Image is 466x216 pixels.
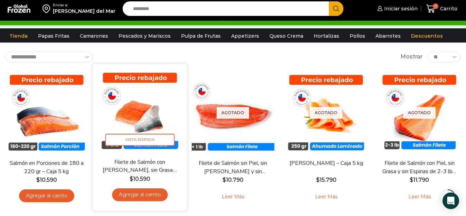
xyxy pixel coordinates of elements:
[129,175,150,182] bdi: 10.590
[410,177,429,183] bdi: 11.790
[310,29,343,43] a: Hortalizas
[19,189,74,202] a: Agregar al carrito: “Salmón en Porciones de 180 a 220 gr - Caja 5 kg”
[372,29,404,43] a: Abarrotes
[438,5,457,12] span: Carrito
[112,188,168,201] a: Agregar al carrito: “Filete de Salmón con Piel, sin Grasa y sin Espinas 1-2 lb – Caja 10 Kg”
[382,159,457,175] a: Filete de Salmón con Piel, sin Grasa y sin Espinas de 2-3 lb – Premium – Caja 10 kg
[228,29,263,43] a: Appetizers
[410,177,413,183] span: $
[217,107,249,119] p: Agotado
[36,177,57,183] bdi: 10.590
[222,177,244,183] bdi: 10.790
[53,8,115,15] div: [PERSON_NAME] del Mar
[6,29,31,43] a: Tienda
[310,107,342,119] p: Agotado
[425,1,459,17] a: 0 Carrito
[42,3,53,15] img: address-field-icon.svg
[433,3,438,9] span: 0
[36,177,40,183] span: $
[222,177,226,183] span: $
[129,175,133,182] span: $
[53,3,115,8] div: Enviar a
[408,29,446,43] a: Descuentos
[443,192,459,209] div: Open Intercom Messenger
[329,1,343,16] button: Search button
[266,29,307,43] a: Queso Crema
[196,159,270,175] a: Filete de Salmón sin Piel, sin [PERSON_NAME] y sin [PERSON_NAME] – Caja 10 Kg
[400,53,422,61] span: Mostrar
[9,159,84,175] a: Salmón en Porciones de 180 a 220 gr – Caja 5 kg
[289,159,363,167] a: [PERSON_NAME] – Caja 5 kg
[375,2,418,16] a: Iniciar sesión
[76,29,112,43] a: Camarones
[304,189,348,204] a: Leé más sobre “Salmón Ahumado Laminado - Caja 5 kg”
[102,158,177,174] a: Filete de Salmón con [PERSON_NAME], sin Grasa y sin Espinas 1-2 lb – Caja 10 Kg
[105,133,174,145] span: Vista Rápida
[403,107,436,119] p: Agotado
[35,29,73,43] a: Papas Fritas
[178,29,224,43] a: Pulpa de Frutas
[211,189,255,204] a: Leé más sobre “Filete de Salmón sin Piel, sin Grasa y sin Espinas – Caja 10 Kg”
[316,177,336,183] bdi: 15.790
[5,52,93,62] select: Pedido de la tienda
[382,5,418,12] span: Iniciar sesión
[398,189,441,204] a: Leé más sobre “Filete de Salmón con Piel, sin Grasa y sin Espinas de 2-3 lb - Premium - Caja 10 kg”
[115,29,174,43] a: Pescados y Mariscos
[346,29,369,43] a: Pollos
[316,177,320,183] span: $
